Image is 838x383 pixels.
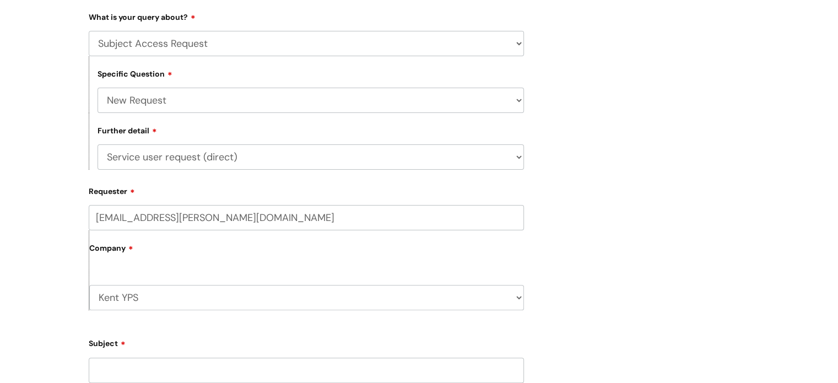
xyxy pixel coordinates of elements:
[98,68,172,79] label: Specific Question
[98,125,157,136] label: Further detail
[89,9,524,22] label: What is your query about?
[89,240,524,265] label: Company
[89,205,524,230] input: Email
[89,183,524,196] label: Requester
[89,335,524,348] label: Subject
